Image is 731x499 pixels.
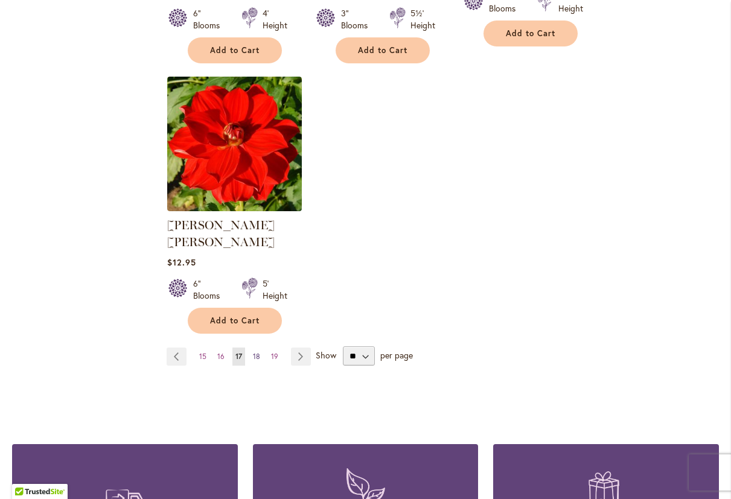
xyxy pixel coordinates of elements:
[193,7,227,31] div: 6" Blooms
[336,37,430,63] button: Add to Cart
[506,28,555,39] span: Add to Cart
[217,352,225,361] span: 16
[263,278,287,302] div: 5' Height
[188,308,282,334] button: Add to Cart
[253,352,260,361] span: 18
[167,202,302,214] a: MOLLY ANN
[196,348,209,366] a: 15
[210,316,260,326] span: Add to Cart
[410,7,435,31] div: 5½' Height
[316,349,336,361] span: Show
[271,352,278,361] span: 19
[167,77,302,211] img: MOLLY ANN
[214,348,228,366] a: 16
[167,256,196,268] span: $12.95
[199,352,206,361] span: 15
[358,45,407,56] span: Add to Cart
[9,456,43,490] iframe: Launch Accessibility Center
[193,278,227,302] div: 6" Blooms
[210,45,260,56] span: Add to Cart
[235,352,242,361] span: 17
[188,37,282,63] button: Add to Cart
[484,21,578,46] button: Add to Cart
[268,348,281,366] a: 19
[341,7,375,31] div: 3" Blooms
[380,349,413,361] span: per page
[250,348,263,366] a: 18
[167,218,275,249] a: [PERSON_NAME] [PERSON_NAME]
[263,7,287,31] div: 4' Height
